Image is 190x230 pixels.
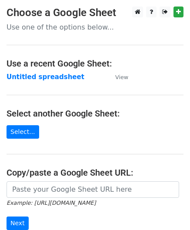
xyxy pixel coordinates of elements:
input: Next [7,217,29,230]
a: Select... [7,125,39,139]
h4: Select another Google Sheet: [7,108,183,119]
small: Example: [URL][DOMAIN_NAME] [7,200,96,206]
h4: Copy/paste a Google Sheet URL: [7,167,183,178]
a: View [107,73,128,81]
h4: Use a recent Google Sheet: [7,58,183,69]
small: View [115,74,128,80]
a: Untitled spreadsheet [7,73,84,81]
input: Paste your Google Sheet URL here [7,181,179,198]
p: Use one of the options below... [7,23,183,32]
h3: Choose a Google Sheet [7,7,183,19]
